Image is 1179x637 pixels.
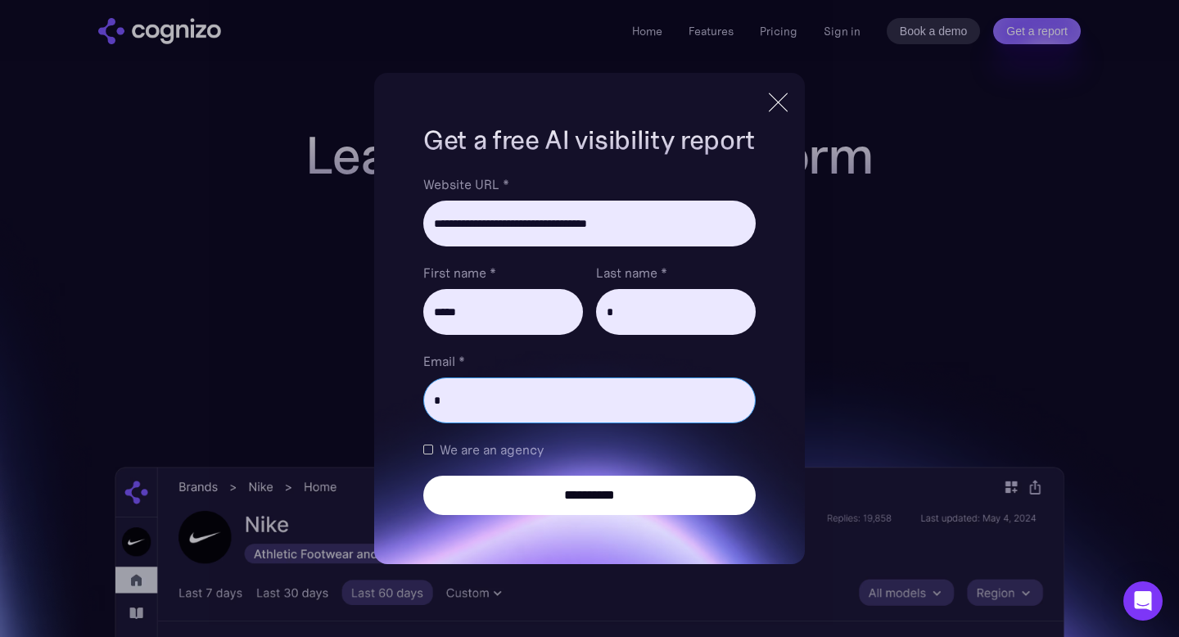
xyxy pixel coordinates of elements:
div: Open Intercom Messenger [1123,581,1163,621]
span: We are an agency [440,440,544,459]
label: Website URL * [423,174,756,194]
h1: Get a free AI visibility report [423,122,756,158]
label: First name * [423,263,583,282]
label: Last name * [596,263,756,282]
form: Brand Report Form [423,174,756,515]
label: Email * [423,351,756,371]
